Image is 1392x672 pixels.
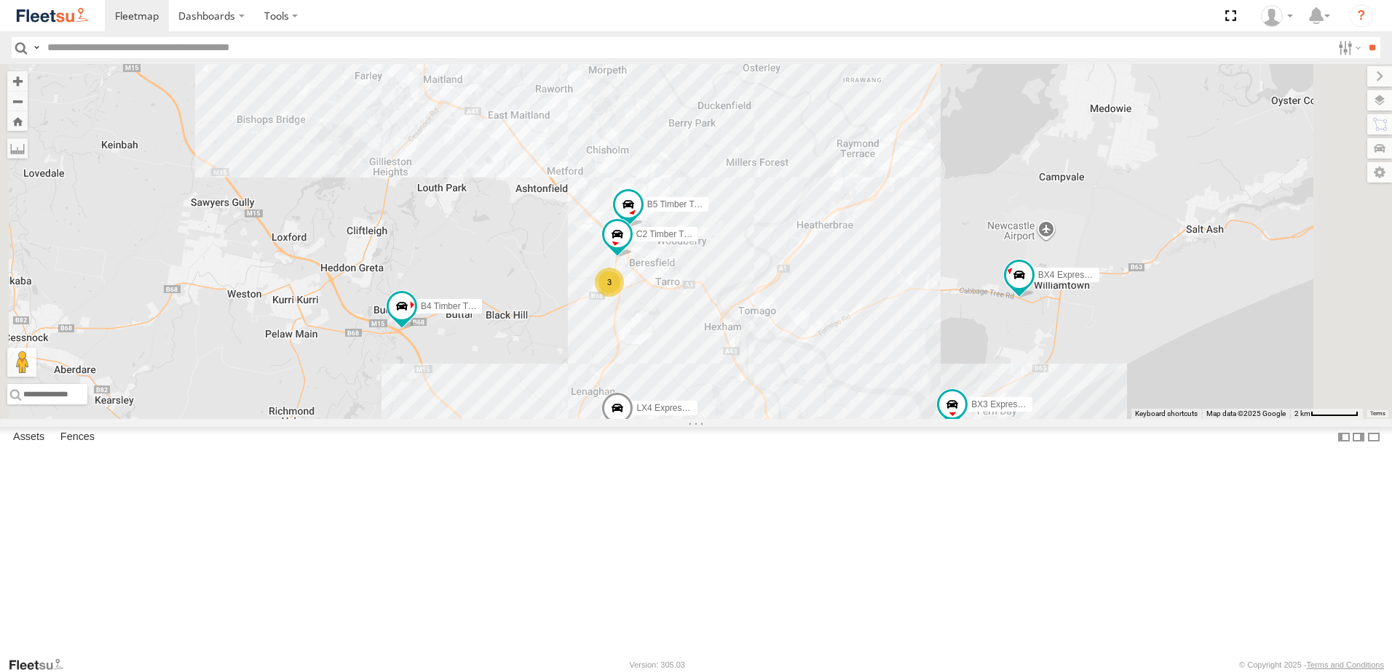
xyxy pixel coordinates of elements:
[1351,427,1366,448] label: Dock Summary Table to the Right
[7,71,28,91] button: Zoom in
[1135,409,1198,419] button: Keyboard shortcuts
[971,400,1037,410] span: BX3 Express Ute
[1337,427,1351,448] label: Dock Summary Table to the Left
[8,657,75,672] a: Visit our Website
[53,427,102,447] label: Fences
[636,229,700,239] span: C2 Timber Truck
[7,91,28,111] button: Zoom out
[1370,411,1385,417] a: Terms
[1367,427,1381,448] label: Hide Summary Table
[595,268,624,297] div: 3
[1239,660,1384,669] div: © Copyright 2025 -
[1332,37,1364,58] label: Search Filter Options
[1038,270,1104,280] span: BX4 Express Ute
[7,348,36,377] button: Drag Pegman onto the map to open Street View
[1290,409,1363,419] button: Map Scale: 2 km per 62 pixels
[1256,5,1298,27] div: Matt Curtis
[6,427,52,447] label: Assets
[1367,162,1392,183] label: Map Settings
[7,138,28,159] label: Measure
[636,403,702,413] span: LX4 Express Ute
[1206,409,1286,417] span: Map data ©2025 Google
[31,37,42,58] label: Search Query
[421,301,484,311] span: B4 Timber Truck
[1350,4,1373,28] i: ?
[1294,409,1310,417] span: 2 km
[647,199,711,209] span: B5 Timber Truck
[630,660,685,669] div: Version: 305.03
[15,6,90,25] img: fleetsu-logo-horizontal.svg
[7,111,28,131] button: Zoom Home
[1307,660,1384,669] a: Terms and Conditions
